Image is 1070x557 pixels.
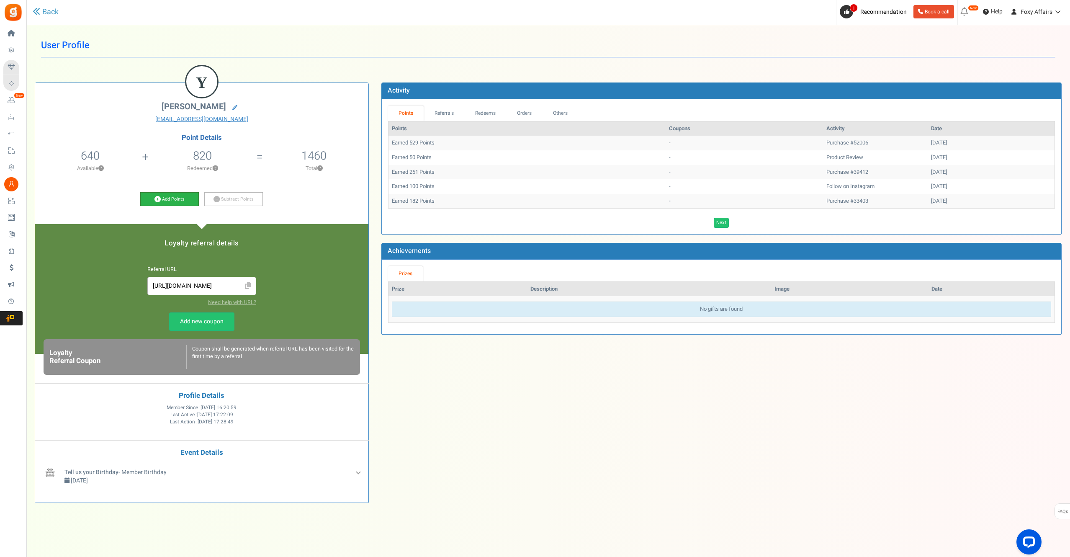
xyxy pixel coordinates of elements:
a: Help [980,5,1006,18]
h4: Profile Details [41,392,362,400]
p: Redeemed [149,165,255,172]
h4: Point Details [35,134,368,142]
span: [DATE] [71,476,88,485]
button: ? [98,166,104,171]
a: Subtract Points [204,192,263,206]
div: [DATE] [931,168,1051,176]
h1: User Profile [41,34,1055,57]
span: [PERSON_NAME] [162,101,226,113]
th: Date [928,121,1055,136]
p: Total [264,165,364,172]
td: - [666,179,823,194]
td: Purchase #52006 [823,136,928,150]
span: Member Since : [167,404,237,411]
div: [DATE] [931,139,1051,147]
span: [DATE] 17:22:09 [197,411,233,418]
th: Coupons [666,121,823,136]
td: - [666,165,823,180]
th: Description [527,282,771,297]
em: New [14,93,25,98]
div: [DATE] [931,183,1051,191]
span: [DATE] 17:28:49 [198,418,234,425]
th: Points [388,121,666,136]
a: [EMAIL_ADDRESS][DOMAIN_NAME] [41,115,362,124]
th: Date [928,282,1055,297]
span: Click to Copy [242,279,255,294]
span: Last Action : [170,418,234,425]
a: Redeems [465,106,507,121]
h5: 1460 [301,150,327,162]
a: Next [714,218,729,228]
span: 640 [81,147,100,164]
a: Prizes [388,266,423,281]
span: 1 [850,4,858,12]
h6: Loyalty Referral Coupon [49,349,186,365]
a: Add new coupon [169,312,234,331]
a: New [3,93,23,108]
div: Coupon shall be generated when referral URL has been visited for the first time by a referral [186,345,354,369]
span: [DATE] 16:20:59 [201,404,237,411]
span: Foxy Affairs [1021,8,1052,16]
h6: Referral URL [147,267,256,273]
a: Points [388,106,424,121]
h5: 820 [193,150,212,162]
b: Tell us your Birthday [64,468,118,477]
img: Gratisfaction [4,3,23,22]
b: Achievements [388,246,431,256]
td: Purchase #33403 [823,194,928,209]
div: [DATE] [931,197,1051,205]
td: Follow on Instagram [823,179,928,194]
span: Last Active : [170,411,233,418]
td: Earned 50 Points [388,150,666,165]
span: - Member Birthday [64,468,167,477]
td: - [666,150,823,165]
span: Help [989,8,1003,16]
td: Earned 529 Points [388,136,666,150]
td: Earned 100 Points [388,179,666,194]
th: Activity [823,121,928,136]
figcaption: Y [186,66,217,99]
a: Need help with URL? [208,299,256,306]
td: Product Review [823,150,928,165]
span: Recommendation [860,8,907,16]
td: - [666,136,823,150]
b: Activity [388,85,410,95]
td: Earned 261 Points [388,165,666,180]
td: Earned 182 Points [388,194,666,209]
div: [DATE] [931,154,1051,162]
th: Prize [388,282,527,297]
a: Referrals [424,106,465,121]
h5: Loyalty referral details [44,240,360,247]
em: New [968,5,979,11]
h4: Event Details [41,449,362,457]
a: Book a call [913,5,954,18]
th: Image [771,282,928,297]
a: Orders [507,106,543,121]
p: Available [39,165,141,172]
button: ? [317,166,323,171]
a: 1 Recommendation [840,5,910,18]
a: Add Points [140,192,199,206]
button: ? [213,166,218,171]
td: Purchase #39412 [823,165,928,180]
td: - [666,194,823,209]
div: No gifts are found [392,302,1051,317]
span: FAQs [1057,504,1068,520]
a: Others [542,106,578,121]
